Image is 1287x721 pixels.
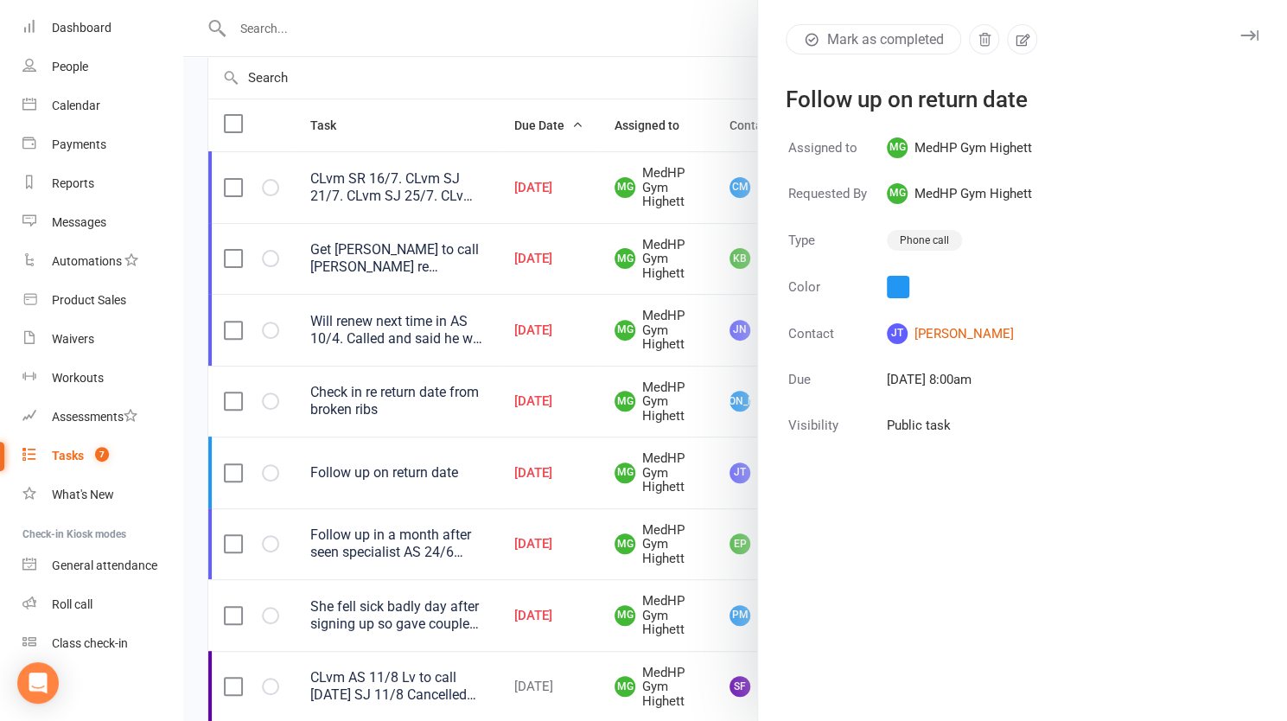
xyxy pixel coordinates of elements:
[787,228,884,273] td: Type
[52,21,111,35] div: Dashboard
[52,176,94,190] div: Reports
[887,183,908,204] span: MG
[887,183,1032,204] span: MedHP Gym Highett
[52,449,84,463] div: Tasks
[22,48,182,86] a: People
[786,89,1238,110] div: Follow up on return date
[887,230,962,251] div: Phone call
[52,558,157,572] div: General attendance
[22,585,182,624] a: Roll call
[52,597,92,611] div: Roll call
[52,215,106,229] div: Messages
[787,275,884,321] td: Color
[22,359,182,398] a: Workouts
[886,414,1033,458] td: Public task
[887,323,908,344] span: JT
[886,368,1033,412] td: [DATE] 8:00am
[95,447,109,462] span: 7
[22,475,182,514] a: What's New
[22,9,182,48] a: Dashboard
[22,398,182,437] a: Assessments
[52,371,104,385] div: Workouts
[887,137,1032,158] span: MedHP Gym Highett
[787,322,884,367] td: Contact
[887,137,908,158] span: MG
[22,281,182,320] a: Product Sales
[52,254,122,268] div: Automations
[52,636,128,650] div: Class check-in
[52,410,137,424] div: Assessments
[52,60,88,73] div: People
[22,546,182,585] a: General attendance kiosk mode
[52,293,126,307] div: Product Sales
[22,125,182,164] a: Payments
[52,99,100,112] div: Calendar
[787,368,884,412] td: Due
[52,488,114,501] div: What's New
[787,414,884,458] td: Visibility
[22,86,182,125] a: Calendar
[22,320,182,359] a: Waivers
[52,137,106,151] div: Payments
[52,332,94,346] div: Waivers
[17,662,59,704] div: Open Intercom Messenger
[22,242,182,281] a: Automations
[22,437,182,475] a: Tasks 7
[887,323,1032,344] a: JT[PERSON_NAME]
[786,24,961,54] button: Mark as completed
[787,137,884,181] td: Assigned to
[22,164,182,203] a: Reports
[22,624,182,663] a: Class kiosk mode
[22,203,182,242] a: Messages
[787,182,884,227] td: Requested By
